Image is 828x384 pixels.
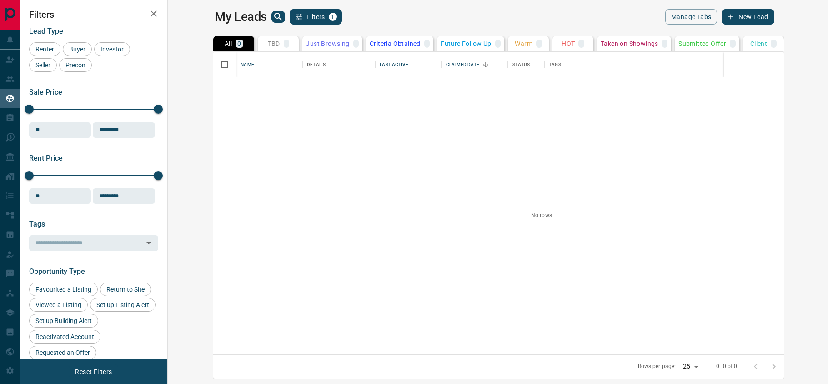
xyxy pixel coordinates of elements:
p: Rows per page: [638,363,676,370]
div: Seller [29,58,57,72]
p: Future Follow Up [441,40,491,47]
h1: My Leads [215,10,267,24]
span: Lead Type [29,27,63,35]
div: 25 [679,360,701,373]
div: Tags [549,52,561,77]
p: - [497,40,499,47]
span: Requested an Offer [32,349,93,356]
span: 1 [330,14,336,20]
p: Just Browsing [306,40,349,47]
button: Manage Tabs [665,9,717,25]
span: Precon [62,61,89,69]
button: Sort [479,58,492,71]
p: Client [750,40,767,47]
h2: Filters [29,9,158,20]
p: - [580,40,582,47]
p: - [355,40,357,47]
div: Claimed Date [446,52,479,77]
div: Reactivated Account [29,330,100,344]
p: - [773,40,774,47]
div: Precon [59,58,92,72]
p: - [732,40,733,47]
span: Viewed a Listing [32,301,85,308]
span: Reactivated Account [32,333,97,340]
div: Claimed Date [442,52,508,77]
span: Set up Building Alert [32,317,95,324]
p: Submitted Offer [678,40,726,47]
p: 0–0 of 0 [716,363,738,370]
span: Set up Listing Alert [93,301,152,308]
p: 0 [237,40,241,47]
button: Filters1 [290,9,342,25]
div: Tags [544,52,810,77]
div: Last Active [380,52,408,77]
button: Open [142,237,155,249]
div: Renter [29,42,60,56]
div: Last Active [375,52,442,77]
span: Sale Price [29,88,62,96]
div: Investor [94,42,130,56]
button: New Lead [722,9,774,25]
div: Status [512,52,530,77]
p: HOT [562,40,575,47]
div: Status [508,52,544,77]
span: Rent Price [29,154,63,162]
button: search button [271,11,285,23]
span: Seller [32,61,54,69]
span: Tags [29,220,45,228]
p: - [538,40,540,47]
span: Favourited a Listing [32,286,95,293]
p: - [286,40,287,47]
span: Buyer [66,45,89,53]
p: - [426,40,428,47]
div: Name [241,52,254,77]
div: Details [302,52,375,77]
button: Reset Filters [69,364,118,379]
div: Requested an Offer [29,346,96,359]
span: Opportunity Type [29,267,85,276]
div: Set up Building Alert [29,314,98,328]
div: Name [236,52,302,77]
div: Viewed a Listing [29,298,88,312]
p: Criteria Obtained [370,40,421,47]
div: Return to Site [100,283,151,296]
span: Renter [32,45,57,53]
p: Taken on Showings [601,40,658,47]
div: Buyer [63,42,92,56]
div: Set up Listing Alert [90,298,156,312]
span: Return to Site [103,286,148,293]
div: Details [307,52,326,77]
span: Investor [97,45,127,53]
p: Warm [515,40,532,47]
div: Favourited a Listing [29,283,98,296]
p: TBD [268,40,280,47]
p: - [664,40,666,47]
p: All [225,40,232,47]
